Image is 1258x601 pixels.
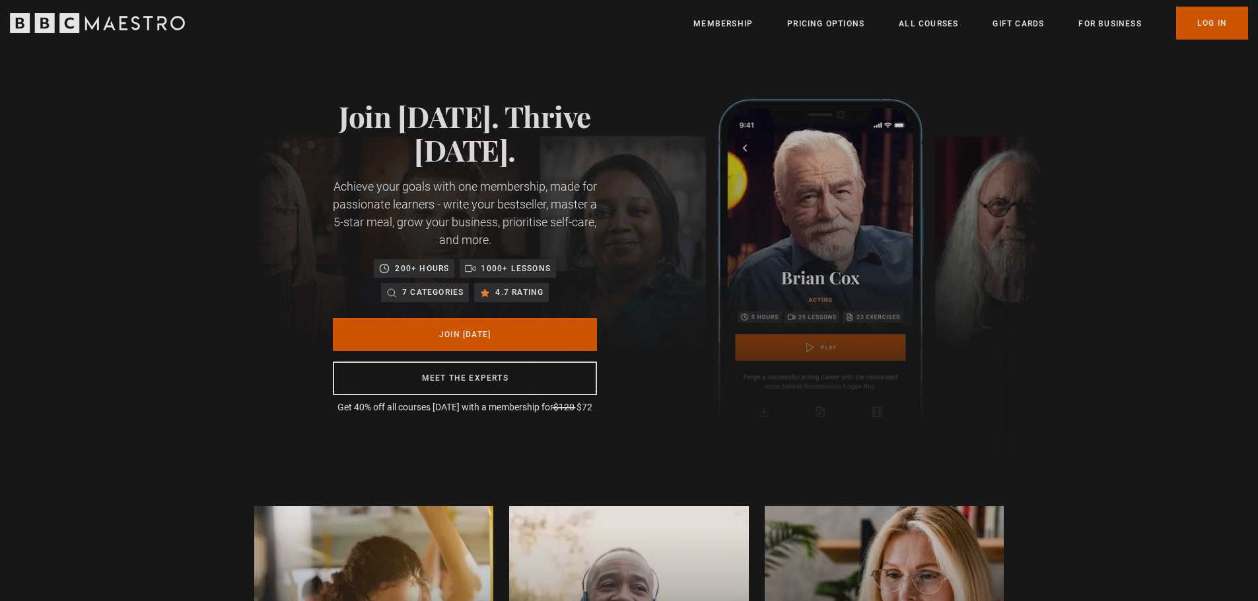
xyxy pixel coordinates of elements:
a: For business [1078,17,1141,30]
a: Pricing Options [787,17,864,30]
a: Log In [1176,7,1248,40]
span: $120 [553,402,575,412]
p: Achieve your goals with one membership, made for passionate learners - write your bestseller, mas... [333,177,597,249]
a: Gift Cards [993,17,1044,30]
span: $72 [577,402,592,412]
p: 200+ hours [395,262,449,275]
p: 4.7 rating [495,286,543,299]
h1: Join [DATE]. Thrive [DATE]. [333,99,597,167]
p: 1000+ lessons [481,262,551,275]
a: All Courses [899,17,958,30]
nav: Primary [693,7,1248,40]
a: Meet the experts [333,362,597,395]
a: Membership [693,17,753,30]
a: Join [DATE] [333,318,597,351]
p: Get 40% off all courses [DATE] with a membership for [333,400,597,414]
svg: BBC Maestro [10,13,185,33]
p: 7 categories [402,286,464,299]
